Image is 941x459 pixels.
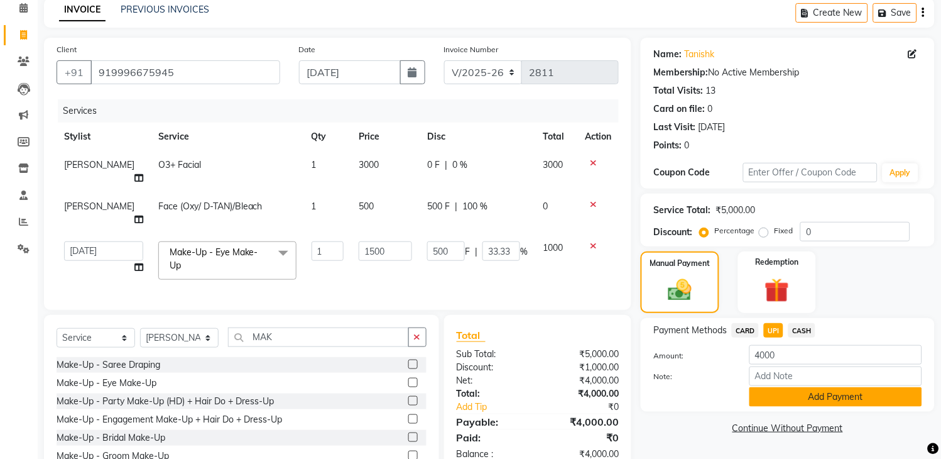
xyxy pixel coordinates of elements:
[644,350,740,362] label: Amount:
[158,201,263,212] span: Face (Oxy/ D-TAN)/Bleach
[644,371,740,382] label: Note:
[684,139,689,152] div: 0
[475,245,477,258] span: |
[64,201,134,212] span: [PERSON_NAME]
[796,3,868,23] button: Create New
[764,323,783,338] span: UPI
[538,348,628,361] div: ₹5,000.00
[749,345,922,365] input: Amount
[90,60,280,84] input: Search by Name/Mobile/Email/Code
[543,242,563,253] span: 1000
[757,275,797,306] img: _gift.svg
[304,123,352,151] th: Qty
[447,430,538,445] div: Paid:
[732,323,759,338] span: CARD
[447,361,538,374] div: Discount:
[57,395,274,408] div: Make-Up - Party Make-Up (HD) + Hair Do + Dress-Up
[351,123,420,151] th: Price
[653,121,695,134] div: Last Visit:
[698,121,725,134] div: [DATE]
[447,387,538,401] div: Total:
[743,163,878,182] input: Enter Offer / Coupon Code
[653,204,710,217] div: Service Total:
[427,158,440,172] span: 0 F
[553,401,628,414] div: ₹0
[447,401,553,414] a: Add Tip
[57,358,160,372] div: Make-Up - Saree Draping
[707,102,712,116] div: 0
[749,367,922,386] input: Add Note
[57,123,151,151] th: Stylist
[684,48,714,61] a: Tanishk
[520,245,528,258] span: %
[538,430,628,445] div: ₹0
[653,139,682,152] div: Points:
[883,163,918,182] button: Apply
[158,159,201,170] span: O3+ Facial
[299,44,316,55] label: Date
[359,159,379,170] span: 3000
[774,225,793,236] label: Fixed
[455,200,457,213] span: |
[465,245,470,258] span: F
[228,328,409,347] input: Search or Scan
[653,66,708,79] div: Membership:
[170,246,258,271] span: Make-Up - Eye Make-Up
[462,200,487,213] span: 100 %
[543,159,563,170] span: 3000
[452,158,467,172] span: 0 %
[873,3,917,23] button: Save
[643,422,932,435] a: Continue Without Payment
[57,44,77,55] label: Client
[58,99,628,123] div: Services
[538,374,628,387] div: ₹4,000.00
[653,84,703,97] div: Total Visits:
[788,323,815,338] span: CASH
[420,123,535,151] th: Disc
[181,260,187,271] a: x
[653,48,682,61] div: Name:
[445,158,447,172] span: |
[538,414,628,429] div: ₹4,000.00
[151,123,304,151] th: Service
[64,159,134,170] span: [PERSON_NAME]
[447,374,538,387] div: Net:
[535,123,577,151] th: Total
[653,166,743,179] div: Coupon Code
[57,60,92,84] button: +91
[444,44,499,55] label: Invoice Number
[312,201,317,212] span: 1
[705,84,715,97] div: 13
[457,329,486,342] span: Total
[661,277,699,304] img: _cash.svg
[359,201,374,212] span: 500
[653,66,922,79] div: No Active Membership
[57,413,282,426] div: Make-Up - Engagement Make-Up + Hair Do + Dress-Up
[57,431,165,445] div: Make-Up - Bridal Make-Up
[749,387,922,407] button: Add Payment
[447,348,538,361] div: Sub Total:
[121,4,209,15] a: PREVIOUS INVOICES
[577,123,619,151] th: Action
[715,204,755,217] div: ₹5,000.00
[427,200,450,213] span: 500 F
[57,377,156,390] div: Make-Up - Eye Make-Up
[653,226,692,239] div: Discount:
[653,102,705,116] div: Card on file:
[543,201,548,212] span: 0
[755,257,798,268] label: Redemption
[714,225,754,236] label: Percentage
[653,324,727,337] span: Payment Methods
[650,258,710,269] label: Manual Payment
[312,159,317,170] span: 1
[447,414,538,429] div: Payable:
[538,387,628,401] div: ₹4,000.00
[538,361,628,374] div: ₹1,000.00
